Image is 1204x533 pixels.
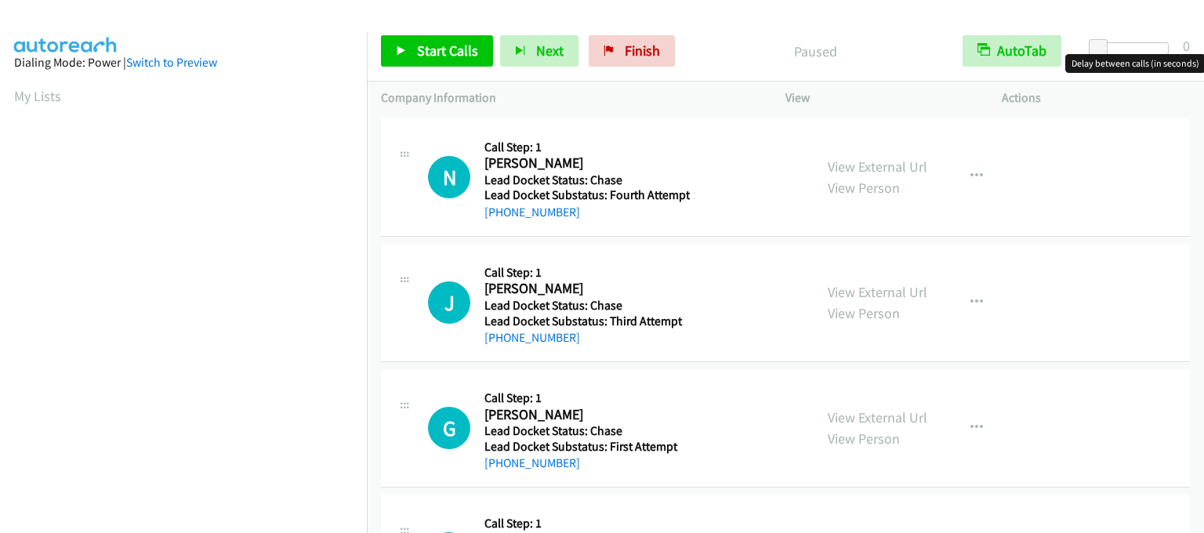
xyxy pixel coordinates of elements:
a: My Lists [14,87,61,105]
span: Finish [625,42,660,60]
a: View External Url [828,408,927,426]
p: Paused [696,41,934,62]
a: Finish [589,35,675,67]
a: [PHONE_NUMBER] [484,455,580,470]
h5: Lead Docket Status: Chase [484,298,689,314]
h5: Lead Docket Substatus: First Attempt [484,439,689,455]
h5: Call Step: 1 [484,390,689,406]
div: 0 [1183,35,1190,56]
h5: Call Step: 1 [484,140,690,155]
h5: Lead Docket Status: Chase [484,423,689,439]
h2: [PERSON_NAME] [484,154,689,172]
h2: [PERSON_NAME] [484,406,689,424]
h5: Call Step: 1 [484,265,689,281]
button: AutoTab [963,35,1061,67]
h1: J [428,281,470,324]
h5: Call Step: 1 [484,516,689,531]
p: View [785,89,974,107]
p: Company Information [381,89,757,107]
div: Dialing Mode: Power | [14,53,353,72]
div: The call is yet to be attempted [428,156,470,198]
h5: Lead Docket Substatus: Third Attempt [484,314,689,329]
button: Next [500,35,578,67]
span: Next [536,42,564,60]
a: View Person [828,179,900,197]
h5: Lead Docket Substatus: Fourth Attempt [484,187,690,203]
a: Switch to Preview [126,55,217,70]
div: The call is yet to be attempted [428,407,470,449]
a: [PHONE_NUMBER] [484,205,580,219]
a: Start Calls [381,35,493,67]
h2: [PERSON_NAME] [484,280,689,298]
a: View External Url [828,283,927,301]
h5: Lead Docket Status: Chase [484,172,690,188]
h1: N [428,156,470,198]
a: View Person [828,304,900,322]
a: [PHONE_NUMBER] [484,330,580,345]
a: View External Url [828,158,927,176]
span: Start Calls [417,42,478,60]
p: Actions [1002,89,1190,107]
h1: G [428,407,470,449]
a: View Person [828,430,900,448]
div: The call is yet to be attempted [428,281,470,324]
